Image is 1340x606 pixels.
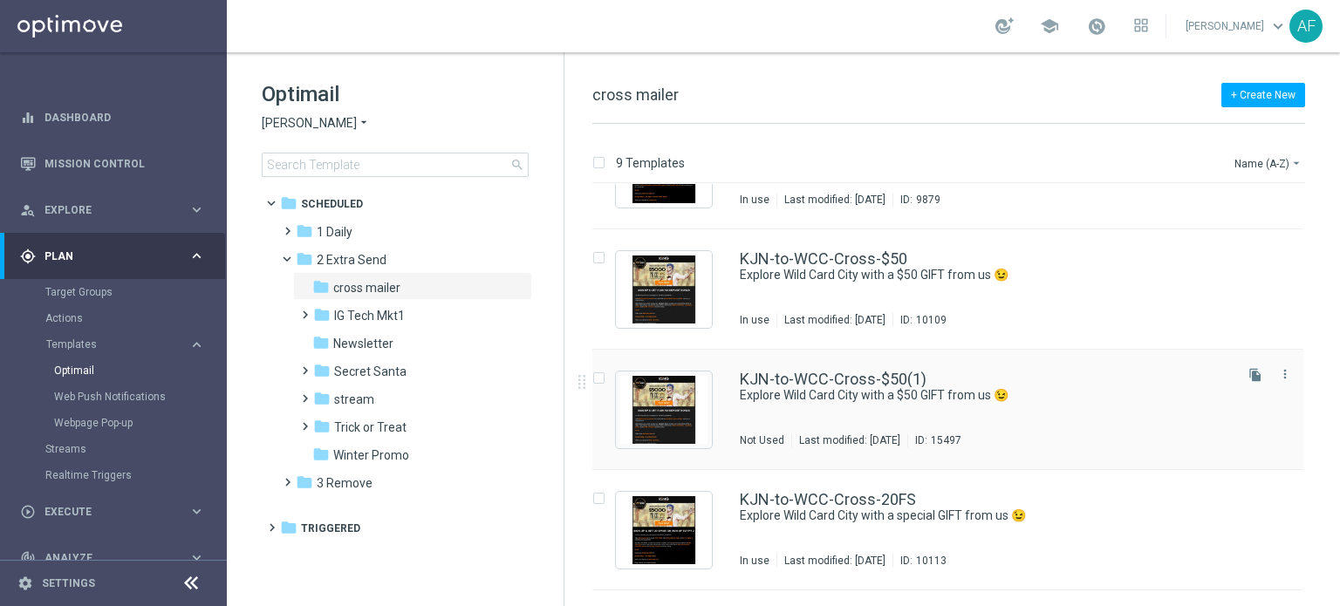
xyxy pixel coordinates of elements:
[46,339,171,350] span: Templates
[740,507,1230,524] div: Explore Wild Card City with a special GIFT from us 😉
[19,249,206,263] button: gps_fixed Plan keyboard_arrow_right
[301,521,360,536] span: Triggered
[740,507,1190,524] a: Explore Wild Card City with a special GIFT from us 😉
[20,550,188,566] div: Analyze
[45,442,181,456] a: Streams
[20,202,188,218] div: Explore
[510,158,524,172] span: search
[740,554,769,568] div: In use
[740,251,907,267] a: KJN-to-WCC-Cross-$50
[20,249,36,264] i: gps_fixed
[45,468,181,482] a: Realtime Triggers
[620,376,708,444] img: 15497.jpeg
[357,115,371,132] i: arrow_drop_down
[892,193,940,207] div: ID:
[45,279,225,305] div: Target Groups
[45,331,225,436] div: Templates
[19,203,206,217] div: person_search Explore keyboard_arrow_right
[44,205,188,215] span: Explore
[45,337,206,351] button: Templates keyboard_arrow_right
[44,140,205,187] a: Mission Control
[931,433,961,447] div: 15497
[19,157,206,171] button: Mission Control
[280,519,297,536] i: folder
[54,357,225,384] div: Optimail
[188,248,205,264] i: keyboard_arrow_right
[46,339,188,350] div: Templates
[317,224,352,240] span: 1 Daily
[42,578,95,589] a: Settings
[262,80,529,108] h1: Optimail
[592,85,679,104] span: cross mailer
[313,362,331,379] i: folder
[334,308,405,323] span: IG Tech Mkt1
[19,551,206,565] button: track_changes Analyze keyboard_arrow_right
[740,313,769,327] div: In use
[740,193,769,207] div: In use
[20,249,188,264] div: Plan
[740,267,1230,283] div: Explore Wild Card City with a $50 GIFT from us 😉
[317,475,373,491] span: 3 Remove
[313,390,331,407] i: folder
[44,553,188,563] span: Analyze
[20,504,188,520] div: Execute
[262,115,371,132] button: [PERSON_NAME] arrow_drop_down
[575,350,1337,470] div: Press SPACE to select this row.
[620,496,708,564] img: 10113.jpeg
[296,473,313,491] i: folder
[312,334,330,351] i: folder
[1268,17,1288,36] span: keyboard_arrow_down
[188,549,205,566] i: keyboard_arrow_right
[1233,153,1305,174] button: Name (A-Z)arrow_drop_down
[313,418,331,435] i: folder
[1248,368,1262,382] i: file_copy
[54,384,225,410] div: Web Push Notifications
[54,416,181,430] a: Webpage Pop-up
[54,390,181,404] a: Web Push Notifications
[19,505,206,519] button: play_circle_outline Execute keyboard_arrow_right
[17,575,33,591] i: settings
[916,193,940,207] div: 9879
[54,410,225,436] div: Webpage Pop-up
[20,550,36,566] i: track_changes
[1289,156,1303,170] i: arrow_drop_down
[45,311,181,325] a: Actions
[20,94,205,140] div: Dashboard
[317,252,386,268] span: 2 Extra Send
[740,387,1230,404] div: Explore Wild Card City with a $50 GIFT from us 😉
[280,194,297,212] i: folder
[334,364,407,379] span: Secret Santa
[262,153,529,177] input: Search Template
[740,267,1190,283] a: Explore Wild Card City with a $50 GIFT from us 😉
[333,280,400,296] span: cross mailer
[296,222,313,240] i: folder
[1184,13,1289,39] a: [PERSON_NAME]keyboard_arrow_down
[892,554,947,568] div: ID:
[312,446,330,463] i: folder
[916,554,947,568] div: 10113
[19,111,206,125] button: equalizer Dashboard
[1278,367,1292,381] i: more_vert
[45,462,225,488] div: Realtime Triggers
[1040,17,1059,36] span: school
[20,504,36,520] i: play_circle_outline
[54,364,181,378] a: Optimail
[916,313,947,327] div: 10109
[777,313,892,327] div: Last modified: [DATE]
[44,507,188,517] span: Execute
[740,387,1190,404] a: Explore Wild Card City with a $50 GIFT from us 😉
[334,392,374,407] span: stream
[20,110,36,126] i: equalizer
[892,313,947,327] div: ID:
[333,336,393,351] span: Newsletter
[777,554,892,568] div: Last modified: [DATE]
[616,155,685,171] p: 9 Templates
[44,251,188,262] span: Plan
[44,94,205,140] a: Dashboard
[188,503,205,520] i: keyboard_arrow_right
[45,285,181,299] a: Target Groups
[1276,364,1294,385] button: more_vert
